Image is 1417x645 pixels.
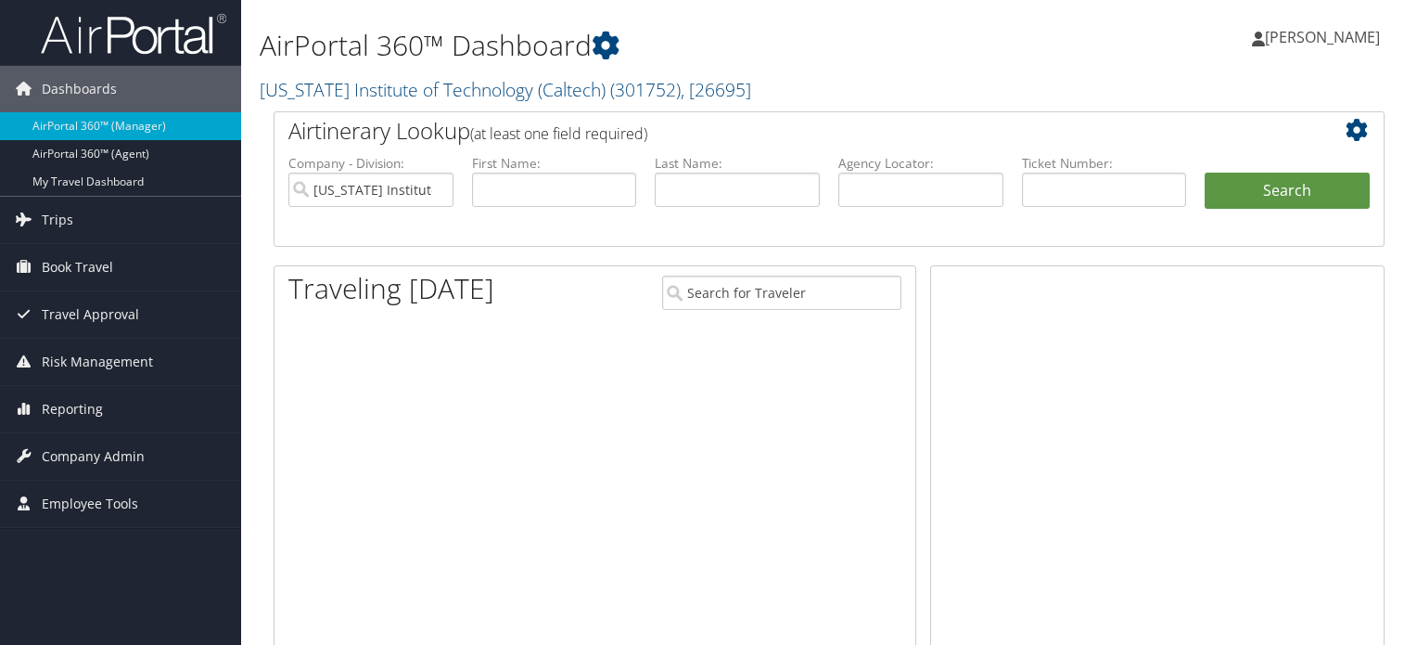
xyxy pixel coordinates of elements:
[42,291,139,338] span: Travel Approval
[681,77,751,102] span: , [ 26695 ]
[42,433,145,480] span: Company Admin
[42,244,113,290] span: Book Travel
[1265,27,1380,47] span: [PERSON_NAME]
[288,269,494,308] h1: Traveling [DATE]
[41,12,226,56] img: airportal-logo.png
[260,26,1019,65] h1: AirPortal 360™ Dashboard
[42,197,73,243] span: Trips
[472,154,637,173] label: First Name:
[42,339,153,385] span: Risk Management
[42,386,103,432] span: Reporting
[838,154,1003,173] label: Agency Locator:
[42,481,138,527] span: Employee Tools
[662,276,901,310] input: Search for Traveler
[470,123,647,144] span: (at least one field required)
[1252,9,1398,65] a: [PERSON_NAME]
[1022,154,1187,173] label: Ticket Number:
[1205,173,1370,210] button: Search
[42,66,117,112] span: Dashboards
[655,154,820,173] label: Last Name:
[288,115,1277,147] h2: Airtinerary Lookup
[610,77,681,102] span: ( 301752 )
[288,154,453,173] label: Company - Division:
[260,77,751,102] a: [US_STATE] Institute of Technology (Caltech)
